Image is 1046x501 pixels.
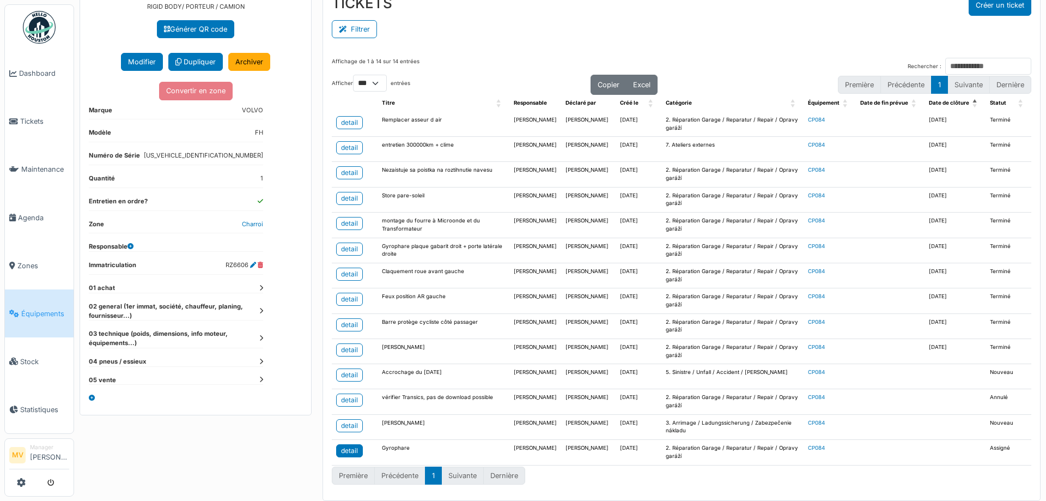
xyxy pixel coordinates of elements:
span: Statut [990,100,1006,106]
a: detail [336,293,363,306]
a: Tickets [5,98,74,146]
td: [PERSON_NAME] [509,389,561,414]
td: [DATE] [616,389,661,414]
td: 2. Réparation Garage / Reparatur / Repair / Opravy garáží [661,339,804,364]
td: Gyrophare [378,440,509,465]
td: [PERSON_NAME] [509,339,561,364]
p: RIGID BODY/ PORTEUR / CAMION [89,2,302,11]
td: 2. Réparation Garage / Reparatur / Repair / Opravy garáží [661,288,804,313]
td: [DATE] [616,414,661,439]
td: [PERSON_NAME] [509,414,561,439]
img: Badge_color-CXgf-gQk.svg [23,11,56,44]
td: [PERSON_NAME] [509,238,561,263]
a: Dashboard [5,50,74,98]
span: Stock [20,357,69,367]
td: Terminé [986,313,1031,339]
td: 2. Réparation Garage / Reparatur / Repair / Opravy garáží [661,112,804,137]
a: detail [336,166,363,179]
div: Manager [30,443,69,451]
td: [PERSON_NAME] [509,213,561,238]
span: Catégorie [666,100,692,106]
td: Gyrophare plaque gabarit droit + porte latérale droite [378,238,509,263]
dt: Immatriculation [89,261,136,274]
dd: FH [255,128,263,137]
td: 7. Ateliers externes [661,137,804,162]
span: Statistiques [20,405,69,415]
a: Archiver [228,53,270,71]
div: detail [341,219,358,228]
td: [DATE] [616,238,661,263]
td: Assigné [986,440,1031,465]
td: [PERSON_NAME] [561,313,616,339]
td: Terminé [986,112,1031,137]
td: [DATE] [925,288,986,313]
td: [DATE] [925,238,986,263]
span: Dashboard [19,68,69,79]
button: Copier [591,75,627,95]
a: Statistiques [5,385,74,433]
span: Date de clôture: Activate to invert sorting [972,95,979,112]
td: [DATE] [925,339,986,364]
td: [PERSON_NAME] [561,162,616,187]
div: detail [341,269,358,279]
div: detail [341,118,358,128]
td: [PERSON_NAME] [509,288,561,313]
a: Générer QR code [157,20,234,38]
label: Afficher entrées [332,75,410,92]
td: Store pare-soleil [378,187,509,212]
a: CP084 [808,369,825,375]
div: detail [341,421,358,431]
td: 2. Réparation Garage / Reparatur / Repair / Opravy garáží [661,213,804,238]
td: [DATE] [925,162,986,187]
a: detail [336,369,363,382]
dt: Numéro de Série [89,151,140,165]
td: [PERSON_NAME] [561,238,616,263]
td: 2. Réparation Garage / Reparatur / Repair / Opravy garáží [661,187,804,212]
div: detail [341,168,358,178]
span: Catégorie: Activate to sort [790,95,797,112]
a: Maintenance [5,146,74,194]
td: vérifier Transics, pas de download possible [378,389,509,414]
td: [DATE] [616,313,661,339]
td: Nouveau [986,414,1031,439]
td: [PERSON_NAME] [561,137,616,162]
span: Créé le: Activate to sort [648,95,655,112]
a: detail [336,343,363,357]
span: Date de fin prévue [860,100,908,106]
a: CP084 [808,243,825,249]
a: detail [336,318,363,331]
td: 2. Réparation Garage / Reparatur / Repair / Opravy garáží [661,162,804,187]
td: [DATE] [616,339,661,364]
div: detail [341,320,358,330]
div: detail [341,143,358,153]
dt: 03 technique (poids, dimensions, info moteur, équipements...) [89,329,263,348]
a: CP084 [808,117,825,123]
td: [DATE] [925,313,986,339]
td: [DATE] [616,137,661,162]
td: Claquement roue avant gauche [378,263,509,288]
td: [PERSON_NAME] [509,187,561,212]
td: [DATE] [925,213,986,238]
li: MV [9,447,26,463]
td: [PERSON_NAME] [509,313,561,339]
a: detail [336,419,363,432]
a: detail [336,243,363,256]
td: [PERSON_NAME] [509,364,561,389]
dd: [US_VEHICLE_IDENTIFICATION_NUMBER] [144,151,263,160]
button: Filtrer [332,20,377,38]
dt: 05 vente [89,376,263,385]
span: Équipements [21,309,69,319]
td: Annulé [986,389,1031,414]
span: Déclaré par [565,100,596,106]
td: [DATE] [616,288,661,313]
td: [PERSON_NAME] [378,414,509,439]
span: Date de fin prévue: Activate to sort [911,95,918,112]
td: [DATE] [616,364,661,389]
td: Remplacer asseur d air [378,112,509,137]
td: [PERSON_NAME] [509,440,561,465]
td: [PERSON_NAME] [509,263,561,288]
a: CP084 [808,420,825,426]
button: Modifier [121,53,163,71]
td: [PERSON_NAME] [561,112,616,137]
span: Excel [633,81,650,89]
